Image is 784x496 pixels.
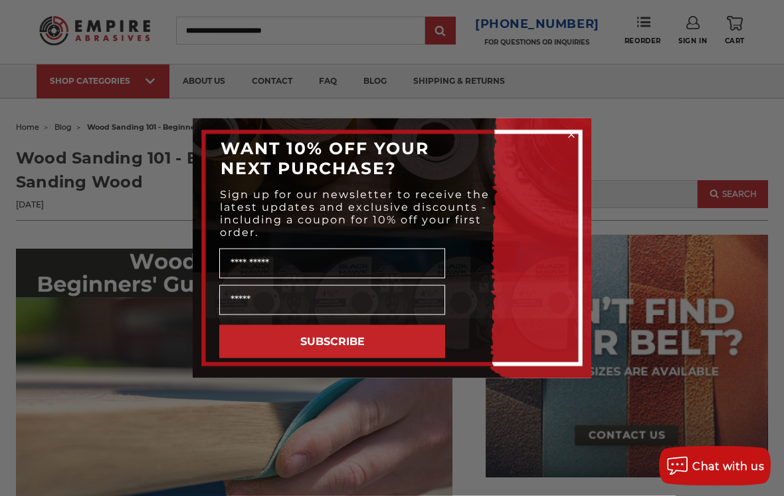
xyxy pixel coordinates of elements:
[659,446,771,486] button: Chat with us
[219,325,445,358] button: SUBSCRIBE
[220,188,490,239] span: Sign up for our newsletter to receive the latest updates and exclusive discounts - including a co...
[219,285,445,315] input: Email
[565,128,578,142] button: Close dialog
[692,460,764,473] span: Chat with us
[221,138,429,178] span: WANT 10% OFF YOUR NEXT PURCHASE?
